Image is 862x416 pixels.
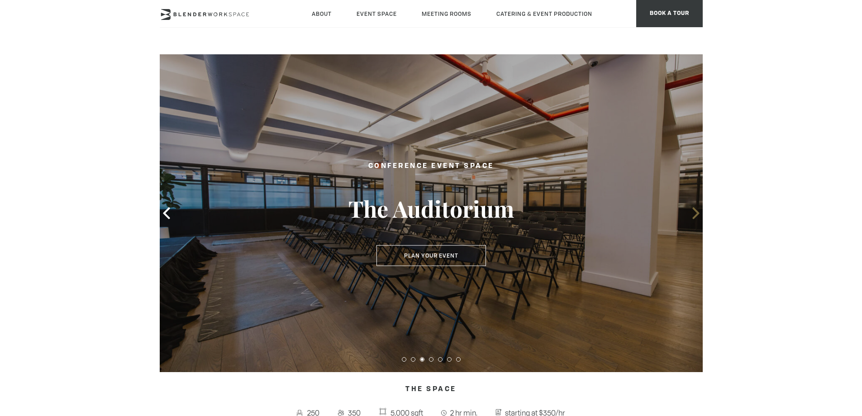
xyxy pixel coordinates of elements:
[327,161,535,172] h2: Conference Event Space
[160,381,703,398] h4: The Space
[376,245,486,266] button: Plan Your Event
[817,373,862,416] iframe: Chat Widget
[327,195,535,223] h3: The Auditorium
